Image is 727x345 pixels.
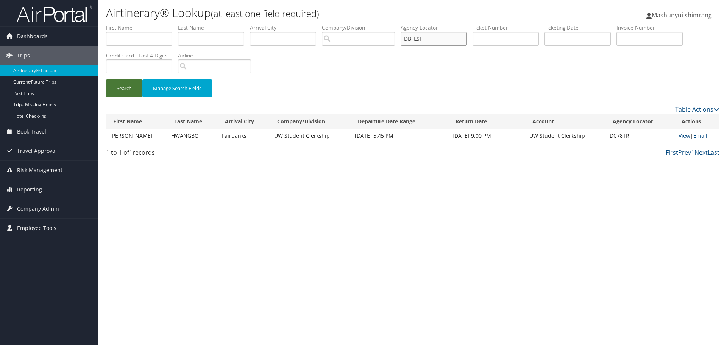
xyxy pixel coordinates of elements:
td: DC78TR [606,129,675,143]
label: Company/Division [322,24,401,31]
span: Book Travel [17,122,46,141]
label: Agency Locator [401,24,473,31]
th: First Name: activate to sort column ascending [106,114,167,129]
button: Search [106,79,142,97]
span: Travel Approval [17,141,57,160]
label: First Name [106,24,178,31]
span: Risk Management [17,161,62,180]
label: Arrival City [250,24,322,31]
label: Ticketing Date [544,24,616,31]
span: Dashboards [17,27,48,46]
label: Airline [178,52,257,59]
span: Mashunyui shimrang [652,11,712,19]
a: Table Actions [675,105,719,113]
a: Prev [678,148,691,157]
label: Credit Card - Last 4 Digits [106,52,178,59]
h1: Airtinerary® Lookup [106,5,515,21]
img: airportal-logo.png [17,5,92,23]
span: Reporting [17,180,42,199]
th: Return Date: activate to sort column ascending [449,114,526,129]
td: [DATE] 9:00 PM [449,129,526,143]
a: Last [708,148,719,157]
span: Employee Tools [17,219,56,238]
td: Fairbanks [218,129,270,143]
th: Agency Locator: activate to sort column ascending [606,114,675,129]
td: [PERSON_NAME] [106,129,167,143]
td: UW Student Clerkship [270,129,351,143]
label: Ticket Number [473,24,544,31]
td: HWANGBO [167,129,218,143]
a: First [666,148,678,157]
th: Arrival City: activate to sort column ascending [218,114,270,129]
td: | [675,129,719,143]
span: 1 [129,148,133,157]
th: Company/Division [270,114,351,129]
small: (at least one field required) [211,7,319,20]
th: Account: activate to sort column ascending [526,114,606,129]
th: Last Name: activate to sort column ascending [167,114,218,129]
span: Company Admin [17,199,59,218]
a: Mashunyui shimrang [646,4,719,26]
label: Last Name [178,24,250,31]
a: Email [693,132,707,139]
a: View [679,132,690,139]
a: Next [694,148,708,157]
button: Manage Search Fields [142,79,212,97]
th: Actions [675,114,719,129]
a: 1 [691,148,694,157]
div: 1 to 1 of records [106,148,251,161]
span: Trips [17,46,30,65]
td: UW Student Clerkship [526,129,606,143]
td: [DATE] 5:45 PM [351,129,449,143]
th: Departure Date Range: activate to sort column ascending [351,114,449,129]
label: Invoice Number [616,24,688,31]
